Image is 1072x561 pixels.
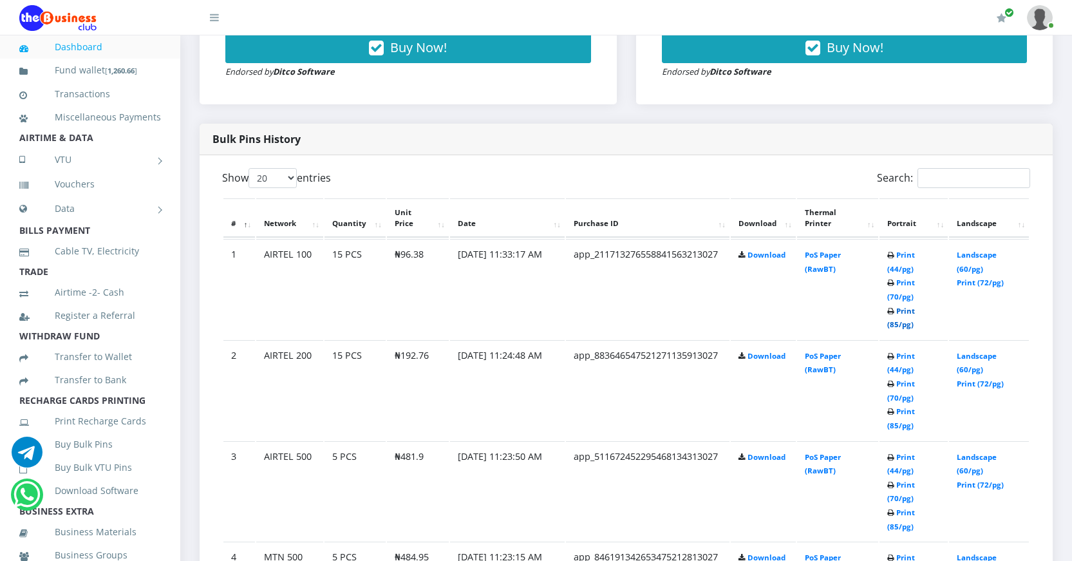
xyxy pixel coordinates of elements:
[256,340,323,440] td: AIRTEL 200
[105,66,137,75] small: [ ]
[19,517,161,547] a: Business Materials
[19,102,161,132] a: Miscellaneous Payments
[887,250,915,274] a: Print (44/pg)
[387,239,449,339] td: ₦96.38
[19,453,161,482] a: Buy Bulk VTU Pins
[223,198,255,238] th: #: activate to sort column descending
[805,452,841,476] a: PoS Paper (RawBT)
[450,198,565,238] th: Date: activate to sort column ascending
[997,13,1006,23] i: Renew/Upgrade Subscription
[1004,8,1014,17] span: Renew/Upgrade Subscription
[19,193,161,225] a: Data
[805,351,841,375] a: PoS Paper (RawBT)
[19,278,161,307] a: Airtime -2- Cash
[212,132,301,146] strong: Bulk Pins History
[450,239,565,339] td: [DATE] 11:33:17 AM
[566,441,729,541] td: app_511672452295468134313027
[387,441,449,541] td: ₦481.9
[887,406,915,430] a: Print (85/pg)
[957,351,997,375] a: Landscape (60/pg)
[887,278,915,301] a: Print (70/pg)
[748,351,785,361] a: Download
[19,365,161,395] a: Transfer to Bank
[273,66,335,77] strong: Ditco Software
[222,168,331,188] label: Show entries
[797,198,879,238] th: Thermal Printer: activate to sort column ascending
[324,340,386,440] td: 15 PCS
[827,39,883,56] span: Buy Now!
[324,239,386,339] td: 15 PCS
[19,32,161,62] a: Dashboard
[19,169,161,199] a: Vouchers
[225,66,335,77] small: Endorsed by
[710,66,771,77] strong: Ditco Software
[662,66,771,77] small: Endorsed by
[14,489,40,510] a: Chat for support
[957,480,1004,490] a: Print (72/pg)
[19,406,161,436] a: Print Recharge Cards
[223,239,255,339] td: 1
[917,168,1030,188] input: Search:
[19,342,161,372] a: Transfer to Wallet
[19,476,161,506] a: Download Software
[805,250,841,274] a: PoS Paper (RawBT)
[256,239,323,339] td: AIRTEL 100
[748,452,785,462] a: Download
[957,250,997,274] a: Landscape (60/pg)
[19,5,97,31] img: Logo
[450,441,565,541] td: [DATE] 11:23:50 AM
[566,239,729,339] td: app_211713276558841563213027
[450,340,565,440] td: [DATE] 11:24:48 AM
[887,508,915,531] a: Print (85/pg)
[19,430,161,459] a: Buy Bulk Pins
[324,198,386,238] th: Quantity: activate to sort column ascending
[390,39,447,56] span: Buy Now!
[108,66,135,75] b: 1,260.66
[957,278,1004,287] a: Print (72/pg)
[887,452,915,476] a: Print (44/pg)
[748,250,785,260] a: Download
[249,168,297,188] select: Showentries
[662,32,1028,63] button: Buy Now!
[19,55,161,86] a: Fund wallet[1,260.66]
[566,198,729,238] th: Purchase ID: activate to sort column ascending
[566,340,729,440] td: app_883646547521271135913027
[387,198,449,238] th: Unit Price: activate to sort column ascending
[879,198,948,238] th: Portrait: activate to sort column ascending
[731,198,796,238] th: Download: activate to sort column ascending
[387,340,449,440] td: ₦192.76
[957,379,1004,388] a: Print (72/pg)
[19,79,161,109] a: Transactions
[957,452,997,476] a: Landscape (60/pg)
[256,441,323,541] td: AIRTEL 500
[223,441,255,541] td: 3
[19,301,161,330] a: Register a Referral
[1027,5,1053,30] img: User
[887,306,915,330] a: Print (85/pg)
[887,480,915,504] a: Print (70/pg)
[324,441,386,541] td: 5 PCS
[887,351,915,375] a: Print (44/pg)
[887,379,915,403] a: Print (70/pg)
[225,32,591,63] button: Buy Now!
[256,198,323,238] th: Network: activate to sort column ascending
[223,340,255,440] td: 2
[12,446,42,468] a: Chat for support
[949,198,1029,238] th: Landscape: activate to sort column ascending
[19,144,161,176] a: VTU
[19,236,161,266] a: Cable TV, Electricity
[877,168,1030,188] label: Search:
